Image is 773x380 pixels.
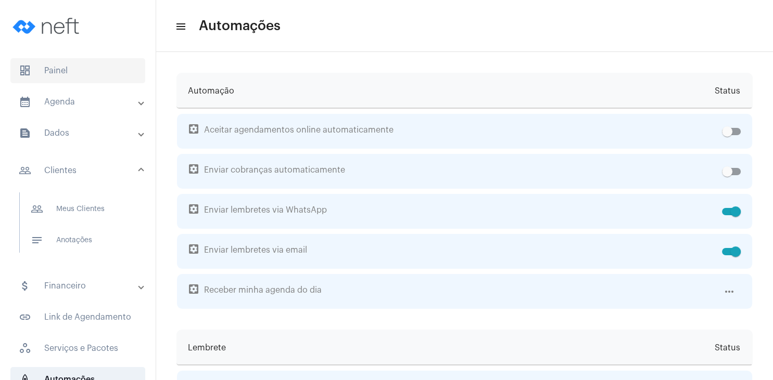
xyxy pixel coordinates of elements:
[188,154,718,189] span: Enviar cobranças automaticamente
[187,203,200,215] mat-icon: settings_applications
[19,96,31,108] mat-icon: sidenav icon
[188,194,718,229] span: Enviar lembretes via WhatsApp
[188,73,234,109] span: Automação
[188,114,718,149] span: Aceitar agendamentos online automaticamente
[187,163,200,175] mat-icon: settings_applications
[31,234,43,246] mat-icon: sidenav icon
[31,203,43,215] mat-icon: sidenav icon
[187,243,200,255] mat-icon: settings_applications
[6,121,156,146] mat-expansion-panel-header: sidenav iconDados
[19,280,31,292] mat-icon: sidenav icon
[22,228,132,253] span: Anotações
[19,64,31,77] span: sidenav icon
[187,283,200,295] mat-icon: settings_applications
[10,305,145,330] span: Link de Agendamento
[8,5,86,47] img: logo-neft-novo-2.png
[723,285,736,298] mat-icon: more_horiz
[19,127,139,139] mat-panel-title: Dados
[6,273,156,298] mat-expansion-panel-header: sidenav iconFinanceiro
[715,330,740,365] span: Status
[6,154,156,187] mat-expansion-panel-header: sidenav iconClientes
[19,280,139,292] mat-panel-title: Financeiro
[19,311,31,323] mat-icon: sidenav icon
[19,96,139,108] mat-panel-title: Agenda
[10,58,145,83] span: Painel
[6,187,156,267] div: sidenav iconClientes
[22,196,132,221] span: Meus Clientes
[19,164,139,177] mat-panel-title: Clientes
[6,89,156,114] mat-expansion-panel-header: sidenav iconAgenda
[188,330,226,365] span: Lembrete
[175,20,185,33] mat-icon: sidenav icon
[19,342,31,355] span: sidenav icon
[188,234,718,269] span: Enviar lembretes via email
[188,274,719,309] span: Receber minha agenda do dia
[199,18,281,34] span: Automações
[715,73,740,109] span: Status
[19,164,31,177] mat-icon: sidenav icon
[10,336,145,361] span: Serviços e Pacotes
[187,123,200,135] mat-icon: settings_applications
[19,127,31,139] mat-icon: sidenav icon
